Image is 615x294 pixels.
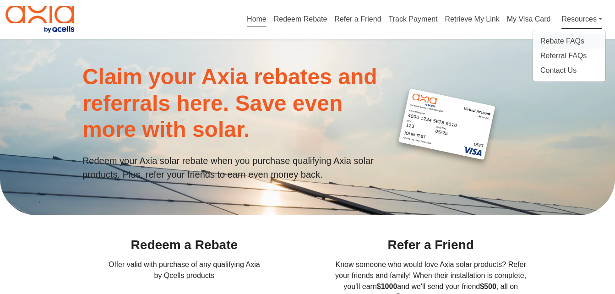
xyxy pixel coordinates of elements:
a: Redeem Rebate [274,15,327,27]
h3: Redeem a Rebate [131,237,238,253]
img: axia-prepaid-card.png [390,82,504,172]
a: Contact Us [540,65,598,76]
a: Referral FAQs [540,50,598,61]
h3: Refer a Friend [388,237,474,253]
a: Home [247,15,267,27]
img: Program logo [5,6,74,33]
a: Refer a Friend [334,15,381,27]
p: Offer valid with purchase of any qualifying Axia by Qcells products [109,259,260,281]
a: Rebate FAQs [540,36,598,47]
b: $1000 [377,283,397,290]
a: Resources [561,10,602,29]
a: Track Payment [389,15,438,27]
div: Resources [533,30,606,82]
a: Retrieve My Link [445,15,500,27]
b: $500 [480,283,496,290]
p: Redeem your Axia solar rebate when you purchase qualifying Axia solar products. Plus, refer your ... [82,154,379,181]
a: My Visa Card [507,10,551,29]
h1: Claim your Axia rebates and referrals here. Save even more with solar. [82,64,379,143]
